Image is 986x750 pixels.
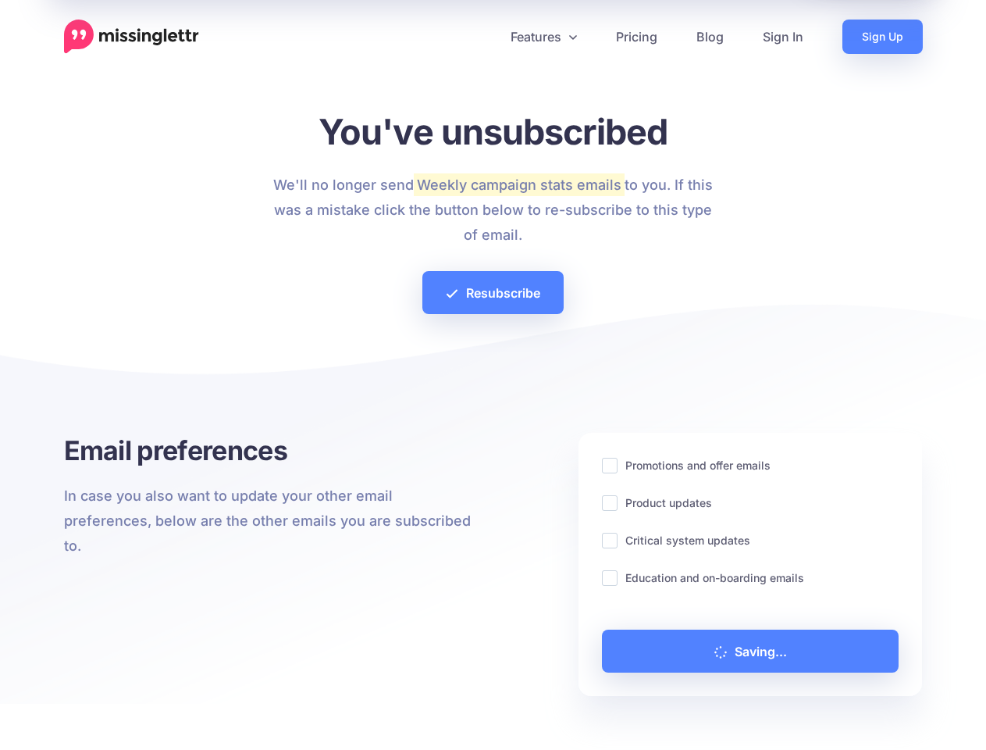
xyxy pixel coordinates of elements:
[625,569,804,587] label: Education and on-boarding emails
[602,630,899,673] a: Saving...
[596,20,677,54] a: Pricing
[743,20,823,54] a: Sign In
[64,433,482,468] h3: Email preferences
[491,20,596,54] a: Features
[272,173,714,248] p: We'll no longer send to you. If this was a mistake click the button below to re-subscribe to this...
[422,271,564,314] a: Resubscribe
[677,20,743,54] a: Blog
[625,456,771,474] label: Promotions and offer emails
[842,20,923,54] a: Sign Up
[625,494,712,512] label: Product updates
[272,110,714,153] h1: You've unsubscribed
[414,173,624,195] mark: Weekly campaign stats emails
[64,484,482,559] p: In case you also want to update your other email preferences, below are the other emails you are ...
[625,531,750,549] label: Critical system updates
